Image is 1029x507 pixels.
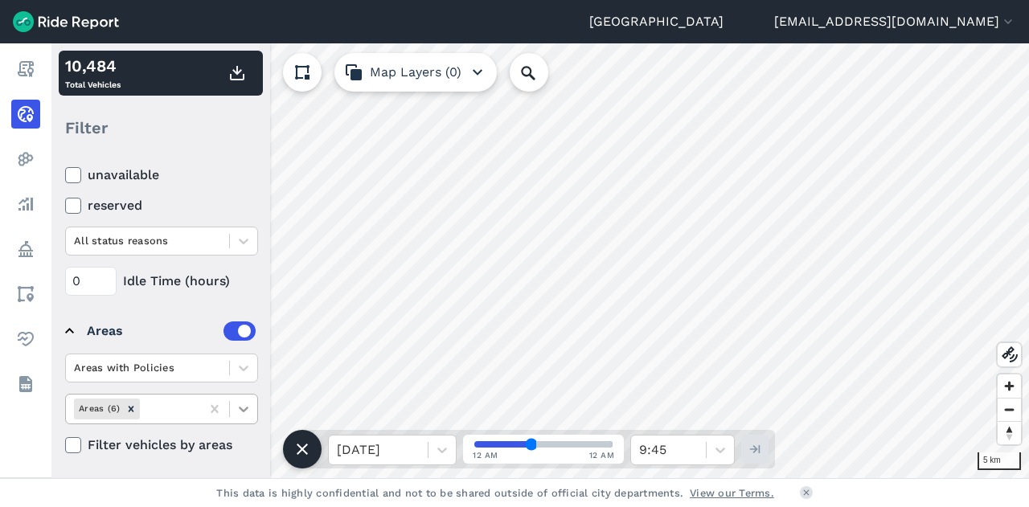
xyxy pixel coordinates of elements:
[589,449,615,461] span: 12 AM
[59,103,263,153] div: Filter
[11,190,40,219] a: Analyze
[690,485,774,501] a: View our Terms.
[122,399,140,419] div: Remove Areas (6)
[65,435,258,455] label: Filter vehicles by areas
[11,370,40,399] a: Datasets
[589,12,724,31] a: [GEOGRAPHIC_DATA]
[998,398,1021,421] button: Zoom out
[998,421,1021,444] button: Reset bearing to north
[978,452,1021,470] div: 5 km
[11,145,40,174] a: Heatmaps
[11,280,40,309] a: Areas
[65,196,258,215] label: reserved
[774,12,1016,31] button: [EMAIL_ADDRESS][DOMAIN_NAME]
[334,53,497,92] button: Map Layers (0)
[998,374,1021,398] button: Zoom in
[11,55,40,84] a: Report
[65,166,258,185] label: unavailable
[65,54,121,78] div: 10,484
[13,11,119,32] img: Ride Report
[51,43,1029,478] canvas: Map
[87,321,256,341] div: Areas
[11,235,40,264] a: Policy
[65,309,256,354] summary: Areas
[473,449,498,461] span: 12 AM
[65,54,121,92] div: Total Vehicles
[11,100,40,129] a: Realtime
[74,399,122,419] div: Areas (6)
[11,325,40,354] a: Health
[510,53,574,92] input: Search Location or Vehicles
[65,267,258,296] div: Idle Time (hours)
